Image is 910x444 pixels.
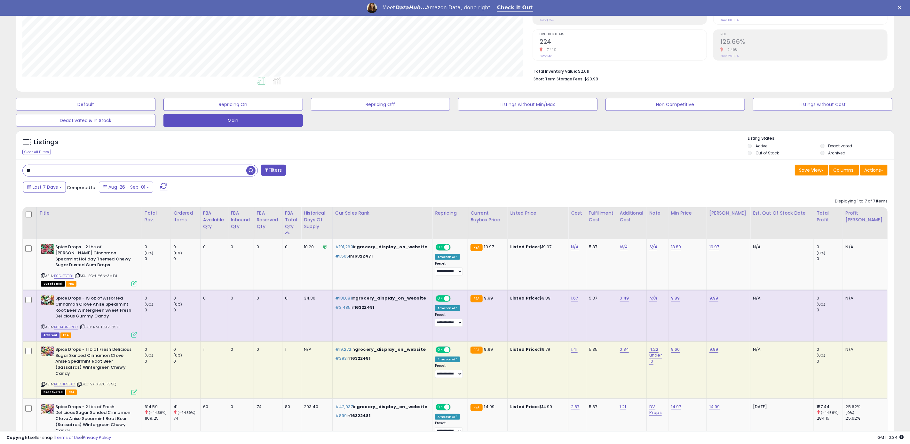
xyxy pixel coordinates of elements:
[620,346,629,353] a: 0.84
[510,346,539,352] b: Listed Price:
[335,295,352,301] span: #181,081
[261,165,286,176] button: Filters
[497,4,533,12] a: Check It Out
[542,12,557,16] small: -8.43%
[471,404,482,411] small: FBA
[231,347,249,352] div: 0
[304,347,328,352] div: N/A
[173,415,200,421] div: 74
[589,244,612,250] div: 5.87
[395,4,426,11] i: DataHub...
[898,6,904,10] div: Close
[435,357,460,362] div: Amazon AI *
[510,244,563,250] div: $19.97
[620,404,626,410] a: 1.21
[304,244,328,250] div: 10.20
[753,404,809,410] p: [DATE]
[6,434,30,440] strong: Copyright
[54,273,74,279] a: B0DJTCT1BJ
[357,404,427,410] span: grocery_display_on_website
[748,136,894,142] p: Listing States:
[709,244,719,250] a: 19.97
[436,404,444,410] span: ON
[79,325,120,330] span: | SKU: NM-TDAR-8SF1
[709,295,718,301] a: 9.99
[335,253,349,259] span: #1,505
[6,435,111,441] div: seller snap | |
[846,295,882,301] div: N/A
[649,346,662,364] a: 4.22 under 10
[173,302,182,307] small: (0%)
[753,244,809,250] p: N/A
[173,244,200,250] div: 0
[41,347,54,356] img: 51Cv7OLhNaS._SL40_.jpg
[649,404,662,416] a: DV Preps
[41,390,65,395] span: All listings that are unavailable for purchase on Amazon for any reason other than out-of-stock
[41,295,137,337] div: ASIN:
[484,404,495,410] span: 14.99
[304,295,328,301] div: 34.30
[285,347,296,352] div: 1
[540,33,707,36] span: Ordered Items
[382,4,492,11] div: Meet Amazon Data, done right.
[203,295,223,301] div: 0
[33,184,58,190] span: Last 7 Days
[173,295,200,301] div: 0
[145,210,168,223] div: Total Rev.
[335,304,351,310] span: #3,485
[450,347,460,353] span: OFF
[145,302,154,307] small: (0%)
[605,98,745,111] button: Non Competitive
[435,210,465,217] div: Repricing
[257,244,277,250] div: 0
[75,273,117,278] span: | SKU: SC-UY6N-3MDJ
[542,47,556,52] small: -7.44%
[435,305,460,311] div: Amazon AI *
[436,347,444,353] span: ON
[846,210,885,223] div: Profit [PERSON_NAME]
[55,295,133,321] b: Spice Drops - 19 oz of Assorted Cinnamon Clove Anise Spearmint Root Beer Wintergreen Sweet Fresh ...
[55,434,82,440] a: Terms of Use
[108,184,145,190] span: Aug-26 - Sep-01
[584,76,598,82] span: $20.98
[354,304,374,310] span: 16322481
[41,244,137,286] div: ASIN:
[510,404,563,410] div: $14.99
[817,210,840,223] div: Total Profit
[435,364,463,378] div: Preset:
[285,404,296,410] div: 80
[435,261,463,275] div: Preset:
[173,358,200,364] div: 0
[510,347,563,352] div: $9.79
[357,244,427,250] span: grocery_display_on_website
[833,167,853,173] span: Columns
[720,38,887,47] h2: 126.66%
[145,295,170,301] div: 0
[620,244,628,250] a: N/A
[304,404,328,410] div: 293.40
[846,347,882,352] div: N/A
[649,244,657,250] a: N/A
[231,295,249,301] div: 0
[335,355,347,361] span: #393
[649,295,657,301] a: N/A
[355,346,426,352] span: grocery_display_on_website
[828,143,852,149] label: Deactivated
[335,413,347,419] span: #899
[436,296,444,301] span: ON
[285,244,296,250] div: 0
[66,281,77,287] span: FBA
[671,346,680,353] a: 9.60
[39,210,139,217] div: Title
[173,251,182,256] small: (0%)
[335,404,353,410] span: #42,937
[41,281,65,287] span: All listings that are currently out of stock and unavailable for purchase on Amazon
[335,347,427,352] p: in
[145,307,170,313] div: 0
[178,410,195,415] small: (-44.59%)
[203,210,226,230] div: FBA Available Qty
[67,185,96,191] span: Compared to:
[76,382,116,387] span: | SKU: VX-XBVX-PS9Q
[471,347,482,354] small: FBA
[335,295,427,301] p: in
